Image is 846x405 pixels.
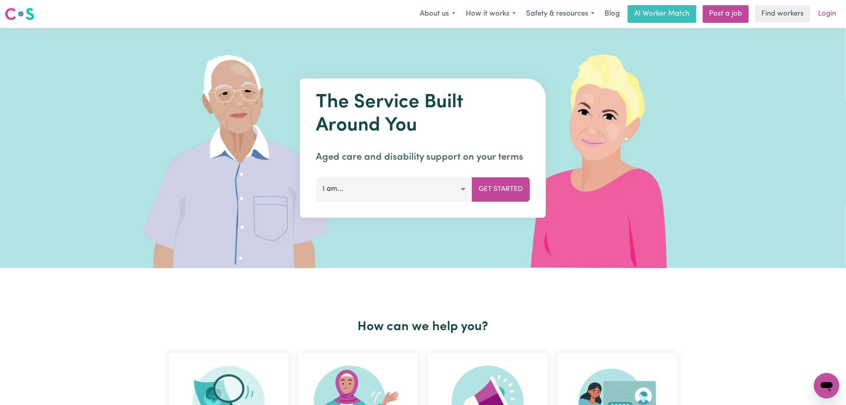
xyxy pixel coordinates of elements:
iframe: Button to launch messaging window [814,373,840,399]
a: Find workers [755,5,810,23]
a: Login [814,5,841,23]
p: Aged care and disability support on your terms [316,150,530,164]
button: How it works [461,6,521,22]
h2: How can we help you? [164,319,682,335]
a: AI Worker Match [628,5,696,23]
a: Careseekers logo [5,5,34,23]
img: Careseekers logo [5,7,34,21]
button: About us [415,6,461,22]
a: Blog [600,5,625,23]
a: Post a job [703,5,749,23]
button: Safety & resources [521,6,600,22]
h1: The Service Built Around You [316,91,530,137]
button: Get Started [472,177,530,201]
button: I am... [316,177,473,201]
